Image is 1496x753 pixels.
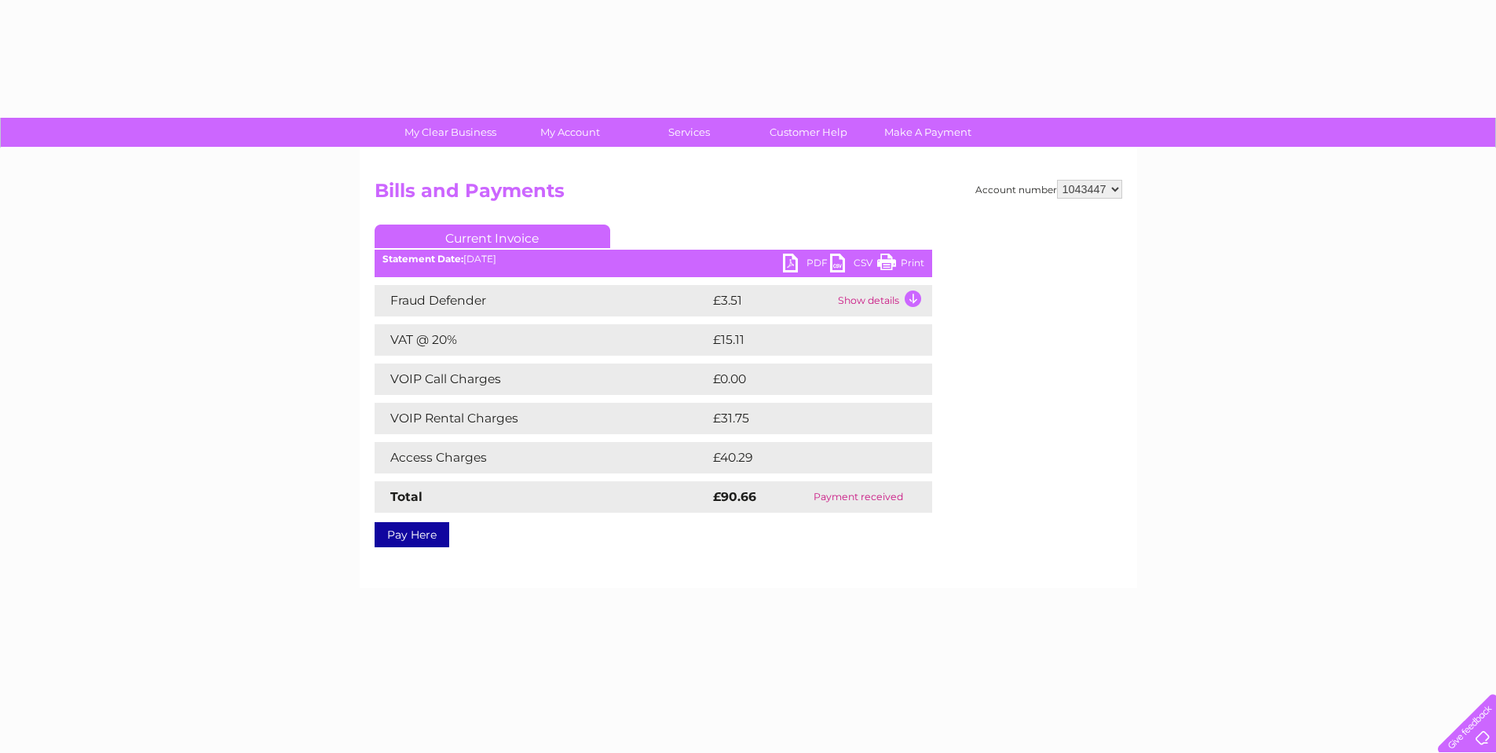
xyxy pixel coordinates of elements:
h2: Bills and Payments [375,180,1122,210]
td: VOIP Rental Charges [375,403,709,434]
a: Customer Help [744,118,873,147]
td: Show details [834,285,932,316]
strong: Total [390,489,422,504]
a: Make A Payment [863,118,993,147]
strong: £90.66 [713,489,756,504]
a: My Clear Business [386,118,515,147]
td: £31.75 [709,403,898,434]
a: PDF [783,254,830,276]
a: Services [624,118,754,147]
td: Access Charges [375,442,709,473]
b: Statement Date: [382,253,463,265]
td: £3.51 [709,285,834,316]
td: VAT @ 20% [375,324,709,356]
td: £0.00 [709,364,896,395]
a: CSV [830,254,877,276]
td: VOIP Call Charges [375,364,709,395]
td: £40.29 [709,442,901,473]
td: Fraud Defender [375,285,709,316]
a: Print [877,254,924,276]
a: My Account [505,118,635,147]
div: [DATE] [375,254,932,265]
td: £15.11 [709,324,895,356]
div: Account number [975,180,1122,199]
a: Pay Here [375,522,449,547]
td: Payment received [785,481,931,513]
a: Current Invoice [375,225,610,248]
